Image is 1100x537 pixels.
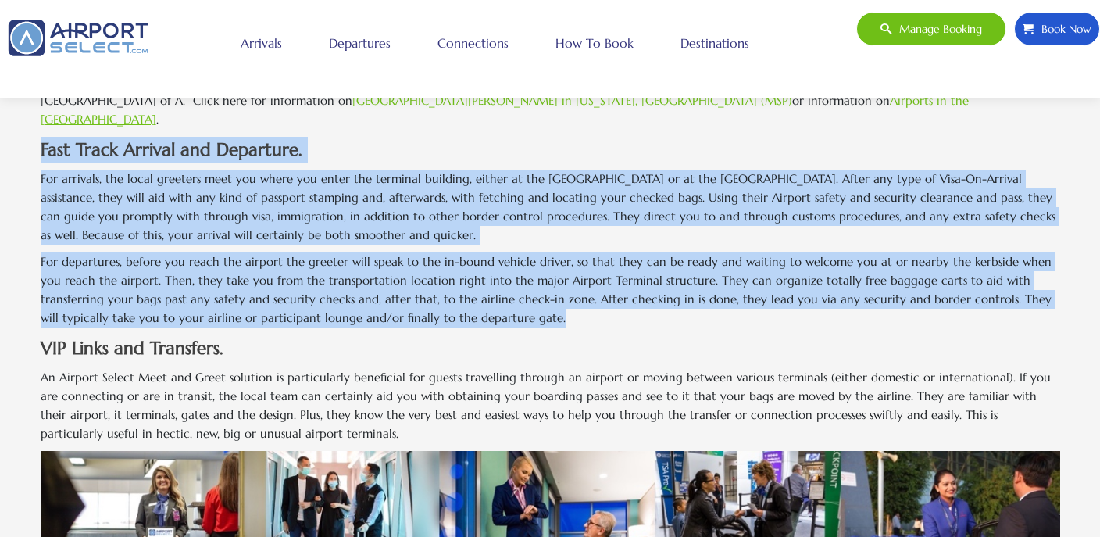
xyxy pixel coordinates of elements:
[41,170,1060,245] p: For arrivals, the local greeters meet you where you enter the terminal building, either at the [G...
[352,93,792,108] a: [GEOGRAPHIC_DATA][PERSON_NAME] in [US_STATE], [GEOGRAPHIC_DATA] (MSP)
[434,23,512,63] a: Connections
[677,23,753,63] a: Destinations
[856,12,1006,46] a: Manage booking
[237,23,286,63] a: Arrivals
[325,23,395,63] a: Departures
[41,368,1060,443] p: An Airport Select Meet and Greet solution is particularly beneficial for guests travelling throug...
[41,337,223,359] strong: VIP Links and Transfers.
[41,252,1060,328] p: For departures, before you reach the airport the greeter will speak to the in-bound vehicle drive...
[1034,13,1091,45] span: Book Now
[41,138,302,160] strong: Fast Track Arrival and Departure.
[552,23,637,63] a: How to book
[1014,12,1100,46] a: Book Now
[891,13,982,45] span: Manage booking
